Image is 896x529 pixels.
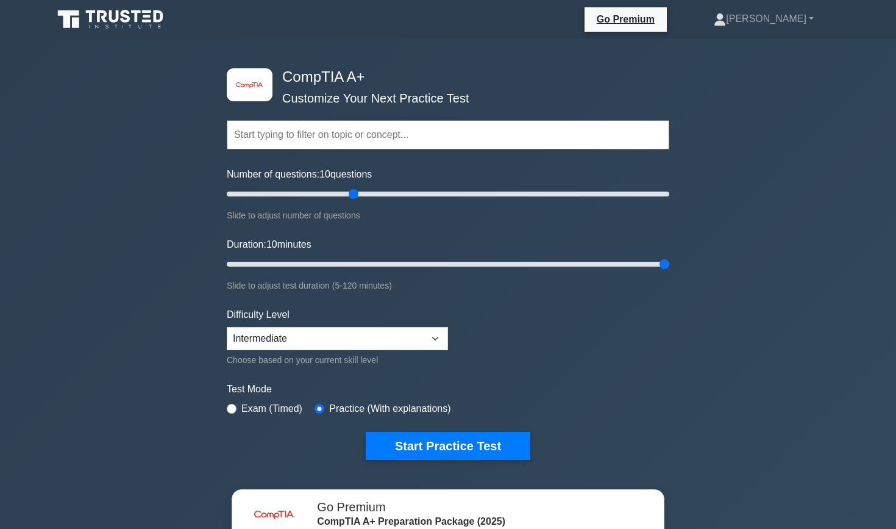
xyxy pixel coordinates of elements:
div: Slide to adjust number of questions [227,208,669,223]
label: Exam (Timed) [241,401,302,416]
label: Number of questions: questions [227,167,372,182]
label: Duration: minutes [227,237,311,252]
label: Test Mode [227,382,669,397]
input: Start typing to filter on topic or concept... [227,120,669,149]
a: Go Premium [589,12,662,27]
span: 10 [319,169,330,179]
div: Slide to adjust test duration (5-120 minutes) [227,278,669,293]
a: [PERSON_NAME] [684,7,843,31]
button: Start Practice Test [366,432,530,460]
label: Practice (With explanations) [329,401,450,416]
h4: CompTIA A+ [277,68,610,86]
div: Choose based on your current skill level [227,353,448,367]
label: Difficulty Level [227,308,290,322]
span: 10 [266,239,277,250]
